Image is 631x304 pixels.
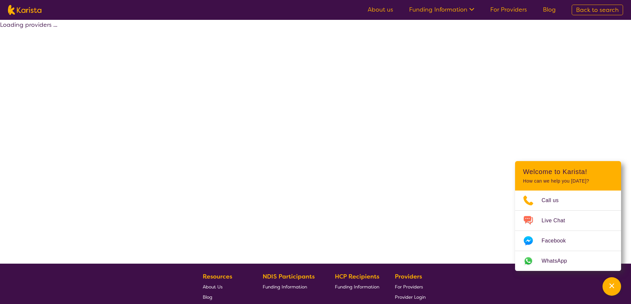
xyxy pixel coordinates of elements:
[543,6,556,14] a: Blog
[8,5,41,15] img: Karista logo
[490,6,527,14] a: For Providers
[263,273,315,281] b: NDIS Participants
[203,273,232,281] b: Resources
[395,292,426,302] a: Provider Login
[263,284,307,290] span: Funding Information
[576,6,619,14] span: Back to search
[335,273,379,281] b: HCP Recipients
[203,292,247,302] a: Blog
[523,178,613,184] p: How can we help you [DATE]?
[542,216,573,226] span: Live Chat
[572,5,623,15] a: Back to search
[335,282,379,292] a: Funding Information
[368,6,393,14] a: About us
[203,294,212,300] span: Blog
[203,284,223,290] span: About Us
[395,282,426,292] a: For Providers
[542,195,567,205] span: Call us
[263,282,320,292] a: Funding Information
[395,273,422,281] b: Providers
[542,256,575,266] span: WhatsApp
[523,168,613,176] h2: Welcome to Karista!
[515,191,621,271] ul: Choose channel
[515,161,621,271] div: Channel Menu
[409,6,474,14] a: Funding Information
[515,251,621,271] a: Web link opens in a new tab.
[395,294,426,300] span: Provider Login
[203,282,247,292] a: About Us
[603,277,621,296] button: Channel Menu
[335,284,379,290] span: Funding Information
[395,284,423,290] span: For Providers
[542,236,574,246] span: Facebook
